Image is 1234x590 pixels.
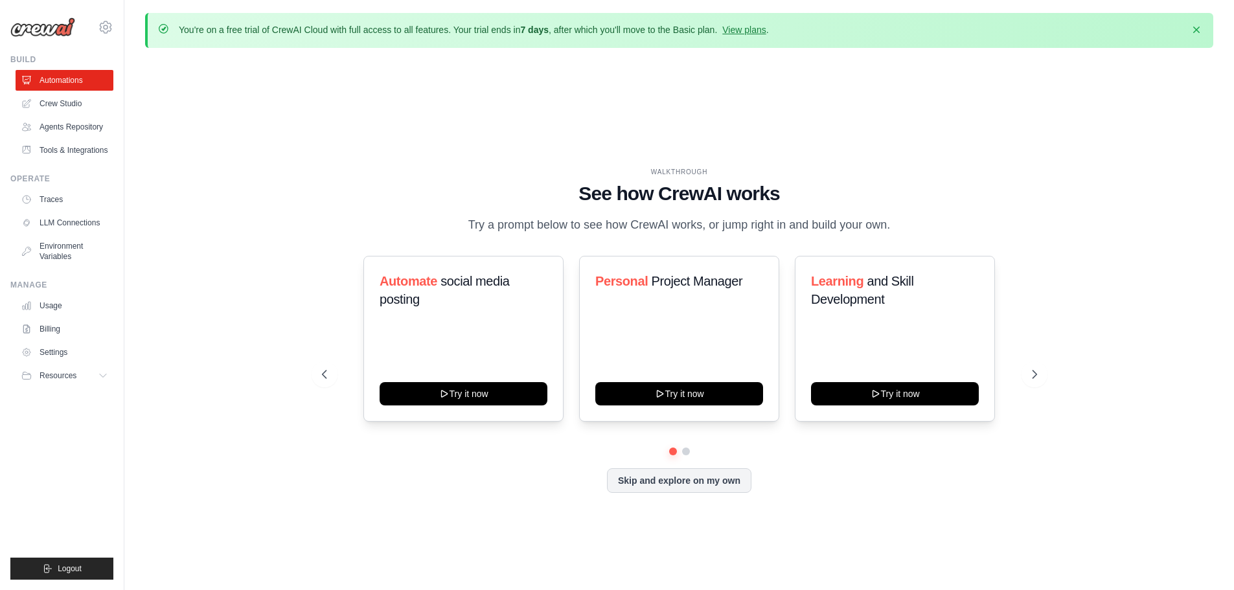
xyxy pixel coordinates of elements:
[16,70,113,91] a: Automations
[811,274,913,306] span: and Skill Development
[16,295,113,316] a: Usage
[595,274,648,288] span: Personal
[380,274,510,306] span: social media posting
[811,382,979,405] button: Try it now
[607,468,751,493] button: Skip and explore on my own
[520,25,549,35] strong: 7 days
[16,365,113,386] button: Resources
[380,382,547,405] button: Try it now
[322,182,1037,205] h1: See how CrewAI works
[16,319,113,339] a: Billing
[16,189,113,210] a: Traces
[380,274,437,288] span: Automate
[16,342,113,363] a: Settings
[595,382,763,405] button: Try it now
[651,274,742,288] span: Project Manager
[722,25,766,35] a: View plans
[10,17,75,37] img: Logo
[58,563,82,574] span: Logout
[179,23,769,36] p: You're on a free trial of CrewAI Cloud with full access to all features. Your trial ends in , aft...
[16,117,113,137] a: Agents Repository
[10,174,113,184] div: Operate
[1169,528,1234,590] iframe: Chat Widget
[10,558,113,580] button: Logout
[16,236,113,267] a: Environment Variables
[462,216,897,234] p: Try a prompt below to see how CrewAI works, or jump right in and build your own.
[811,274,863,288] span: Learning
[16,212,113,233] a: LLM Connections
[16,93,113,114] a: Crew Studio
[16,140,113,161] a: Tools & Integrations
[10,54,113,65] div: Build
[10,280,113,290] div: Manage
[322,167,1037,177] div: WALKTHROUGH
[40,370,76,381] span: Resources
